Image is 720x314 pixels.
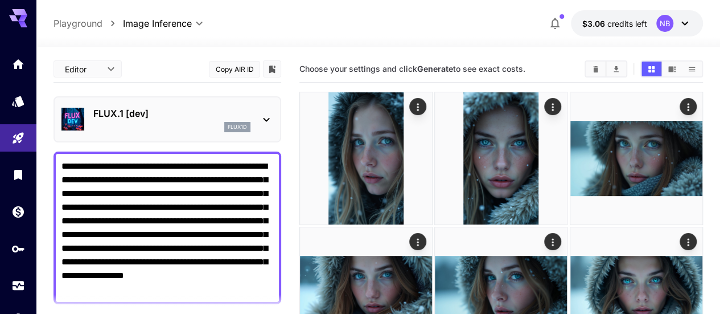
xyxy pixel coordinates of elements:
img: Z [435,92,567,225]
button: Show media in video view [662,62,682,76]
div: Usage [11,279,25,293]
div: Clear AllDownload All [585,60,627,78]
a: Playground [54,17,102,30]
button: Show media in grid view [641,62,661,76]
div: Wallet [11,205,25,219]
span: Choose your settings and click to see exact costs. [299,64,525,74]
div: Actions [680,233,697,250]
button: Show media in list view [682,62,702,76]
div: Actions [409,98,426,115]
p: FLUX.1 [dev] [93,107,250,120]
p: flux1d [228,123,247,131]
div: NB [656,15,673,32]
button: Clear All [586,62,606,76]
span: $3.06 [582,19,607,28]
div: Show media in grid viewShow media in video viewShow media in list view [640,60,703,78]
nav: breadcrumb [54,17,123,30]
div: Actions [545,233,562,250]
div: Home [11,57,25,71]
b: Generate [417,64,453,74]
button: $3.05691NB [571,10,703,36]
img: 2Q== [570,92,702,225]
div: API Keys [11,242,25,256]
button: Download All [606,62,626,76]
div: Actions [409,233,426,250]
span: Editor [65,63,100,75]
img: Z [300,92,432,225]
button: Add to library [267,62,277,76]
div: Actions [545,98,562,115]
button: Copy AIR ID [209,61,260,78]
div: $3.05691 [582,18,647,30]
div: Models [11,94,25,108]
div: Actions [680,98,697,115]
div: Playground [11,131,25,145]
span: Image Inference [123,17,192,30]
span: credits left [607,19,647,28]
div: Library [11,168,25,182]
div: FLUX.1 [dev]flux1d [61,102,273,137]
